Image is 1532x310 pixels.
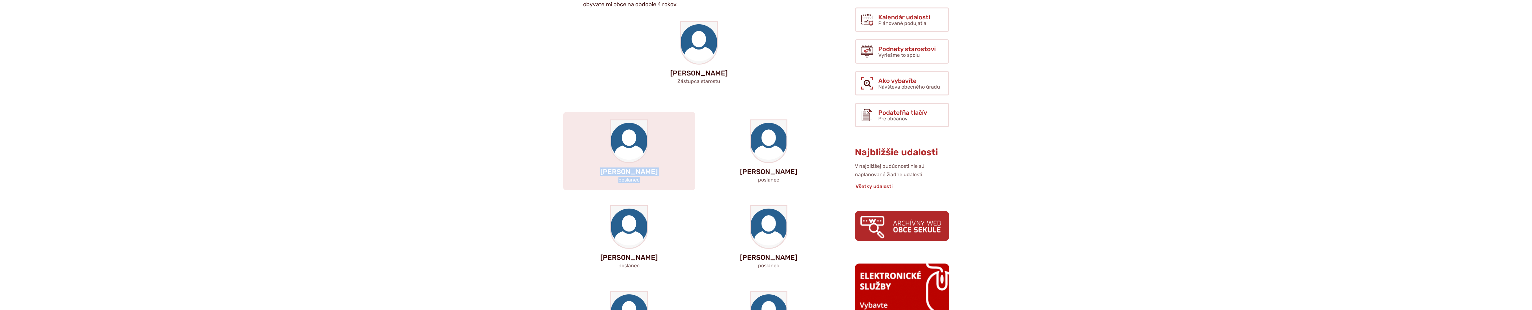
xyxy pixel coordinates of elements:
p: V najbližšej budúcnosti nie sú naplánované žiadne udalosti. [855,162,949,179]
span: Kalendár udalostí [878,14,930,21]
p: poslanec [713,177,825,183]
p: [PERSON_NAME] [573,254,685,261]
span: Pre občanov [878,116,908,122]
p: [PERSON_NAME] [573,70,825,77]
span: Ako vybavíte [878,77,940,84]
p: [PERSON_NAME] [713,168,825,176]
span: Vyriešme to spolu [878,52,920,58]
span: Podnety starostovi [878,46,936,52]
span: Plánované podujatia [878,20,926,26]
span: Podateľňa tlačív [878,109,927,116]
p: poslanec [713,263,825,269]
img: 146-1468479_my-profile-icon-blank-profile-picture-circle-hd [681,22,717,64]
img: archiv.png [855,211,949,241]
a: Všetky udalosti [855,183,893,189]
p: [PERSON_NAME] [573,168,685,176]
p: poslanec [573,263,685,269]
p: [PERSON_NAME] [713,254,825,261]
p: Zástupca starostu [573,78,825,84]
a: Podateľňa tlačív Pre občanov [855,103,949,127]
img: 146-1468479_my-profile-icon-blank-profile-picture-circle-hd [611,120,647,162]
a: Podnety starostovi Vyriešme to spolu [855,39,949,64]
img: 146-1468479_my-profile-icon-blank-profile-picture-circle-hd [751,206,786,248]
img: 146-1468479_my-profile-icon-blank-profile-picture-circle-hd [611,206,647,248]
span: Návšteva obecného úradu [878,84,940,90]
h3: Najbližšie udalosti [855,147,949,157]
a: Ako vybavíte Návšteva obecného úradu [855,71,949,95]
p: poslanec [573,177,685,183]
img: 146-1468479_my-profile-icon-blank-profile-picture-circle-hd [751,120,786,162]
a: Kalendár udalostí Plánované podujatia [855,7,949,32]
